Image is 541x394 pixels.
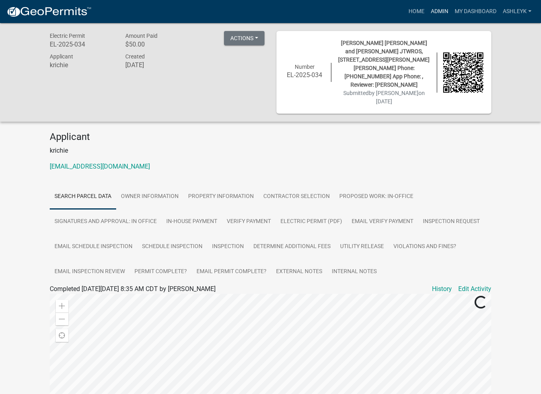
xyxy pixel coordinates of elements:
[50,285,216,293] span: Completed [DATE][DATE] 8:35 AM CDT by [PERSON_NAME]
[50,184,116,210] a: Search Parcel Data
[443,52,484,93] img: QR code
[50,41,113,48] h6: EL-2025-034
[125,61,189,69] h6: [DATE]
[183,184,259,210] a: Property Information
[50,131,491,143] h4: Applicant
[50,146,491,155] p: krichie
[343,90,425,105] span: Submitted on [DATE]
[335,184,418,210] a: Proposed Work: In-Office
[56,312,68,325] div: Zoom out
[56,329,68,342] div: Find my location
[130,259,192,285] a: Permit Complete?
[369,90,418,96] span: by [PERSON_NAME]
[418,209,485,235] a: Inspection Request
[222,209,276,235] a: Verify Payment
[327,259,381,285] a: Internal Notes
[125,41,189,48] h6: $50.00
[50,234,137,260] a: Email Schedule Inspection
[451,4,500,19] a: My Dashboard
[50,33,85,39] span: Electric Permit
[432,284,452,294] a: History
[162,209,222,235] a: In-house payment
[125,53,145,60] span: Created
[338,40,430,88] span: [PERSON_NAME] [PERSON_NAME] and [PERSON_NAME] JTWROS, [STREET_ADDRESS][PERSON_NAME][PERSON_NAME] ...
[50,163,150,170] a: [EMAIL_ADDRESS][DOMAIN_NAME]
[192,259,271,285] a: Email Permit Complete?
[295,64,315,70] span: Number
[500,4,535,19] a: AshleyK
[50,53,73,60] span: Applicant
[50,61,113,69] h6: krichie
[224,31,265,45] button: Actions
[458,284,491,294] a: Edit Activity
[428,4,451,19] a: Admin
[405,4,428,19] a: Home
[116,184,183,210] a: Owner Information
[207,234,249,260] a: Inspection
[284,71,325,79] h6: EL-2025-034
[276,209,347,235] a: Electric Permit (PDF)
[50,209,162,235] a: Signatures and Approval: In Office
[50,259,130,285] a: Email Inspection Review
[335,234,389,260] a: Utility Release
[347,209,418,235] a: Email Verify Payment
[125,33,158,39] span: Amount Paid
[137,234,207,260] a: Schedule Inspection
[249,234,335,260] a: Determine Additional Fees
[56,300,68,312] div: Zoom in
[271,259,327,285] a: External Notes
[389,234,461,260] a: Violations and fines?
[259,184,335,210] a: Contractor Selection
